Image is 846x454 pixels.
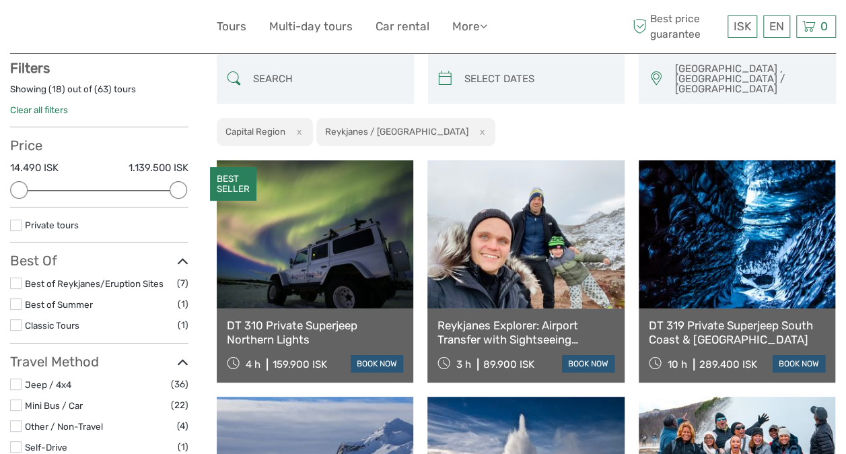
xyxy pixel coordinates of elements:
span: (7) [177,275,188,291]
a: Best of Summer [25,299,93,310]
a: Mini Bus / Car [25,400,83,411]
a: Classic Tours [25,320,79,331]
span: (22) [171,397,188,413]
a: Reykjanes Explorer: Airport Transfer with Sightseeing Adventure [437,319,614,346]
a: Car rental [376,17,429,36]
a: Best of Reykjanes/Eruption Sites [25,278,164,289]
h3: Best Of [10,253,188,269]
a: DT 310 Private Superjeep Northern Lights [227,319,403,346]
a: DT 319 Private Superjeep South Coast & [GEOGRAPHIC_DATA] [649,319,825,346]
span: 0 [818,20,830,33]
button: x [287,125,306,139]
button: x [470,125,489,139]
div: 159.900 ISK [273,358,327,370]
div: 289.400 ISK [699,358,757,370]
button: [GEOGRAPHIC_DATA] , [GEOGRAPHIC_DATA] / [GEOGRAPHIC_DATA] [668,58,829,100]
a: Jeep / 4x4 [25,379,71,390]
a: Clear all filters [10,104,68,115]
span: 4 h [246,358,260,370]
input: SELECT DATES [459,58,619,100]
a: Tours [217,17,246,36]
label: 63 [98,83,108,96]
span: ISK [734,20,751,33]
strong: Filters [10,60,50,76]
input: SEARCH [248,58,407,100]
a: book now [351,355,403,372]
h2: Capital Region [225,126,285,137]
div: Showing ( ) out of ( ) tours [10,83,188,104]
span: Best price guarantee [629,11,724,41]
label: 1.139.500 ISK [129,161,188,175]
h2: Reykjanes / [GEOGRAPHIC_DATA] [325,126,468,137]
span: 3 h [456,358,471,370]
div: EN [763,15,790,38]
span: (4) [177,418,188,434]
h3: Travel Method [10,354,188,370]
a: More [452,17,487,36]
label: 18 [52,83,62,96]
a: Multi-day tours [269,17,353,36]
a: Other / Non-Travel [25,421,103,432]
a: book now [562,355,614,372]
span: (1) [178,296,188,312]
a: Private tours [25,220,79,230]
span: 10 h [668,358,687,370]
span: (36) [171,377,188,392]
div: BEST SELLER [210,167,256,201]
div: 89.900 ISK [483,358,534,370]
a: Self-Drive [25,442,67,453]
label: 14.490 ISK [10,161,59,175]
a: book now [773,355,825,372]
img: 632-1a1f61c2-ab70-46c5-a88f-57c82c74ba0d_logo_small.jpg [10,10,79,43]
h3: Price [10,137,188,154]
span: (1) [178,317,188,333]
